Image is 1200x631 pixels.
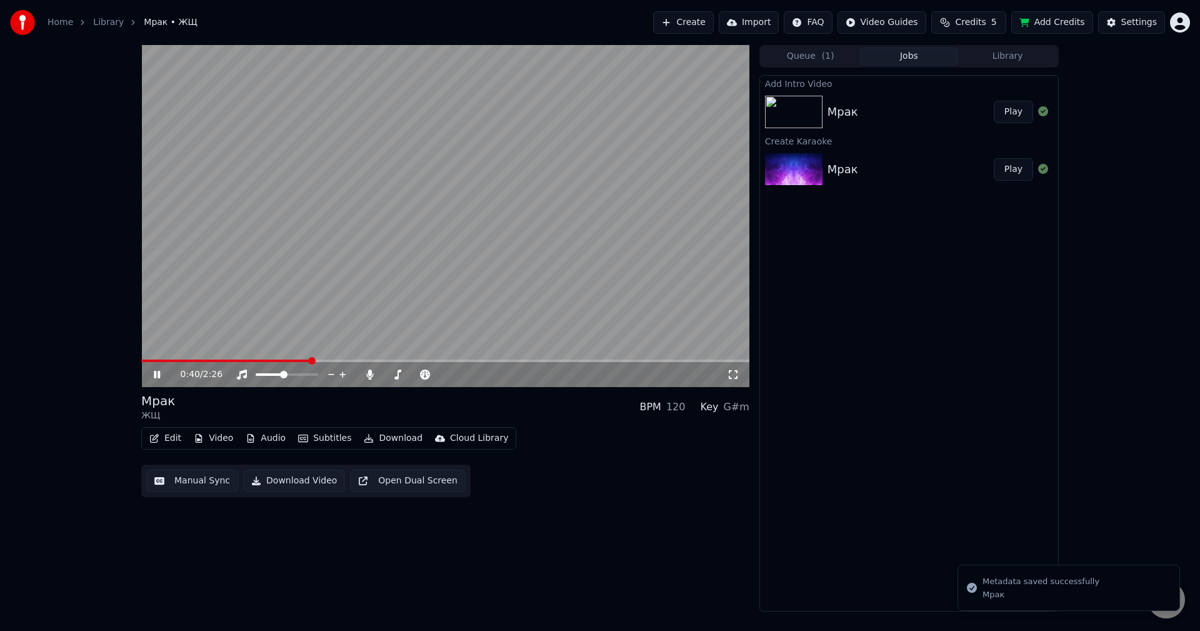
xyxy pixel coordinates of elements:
[822,50,834,63] span: ( 1 )
[350,470,466,492] button: Open Dual Screen
[860,48,959,66] button: Jobs
[359,430,427,447] button: Download
[760,133,1058,148] div: Create Karaoke
[653,11,714,34] button: Create
[982,589,1099,600] div: Мрак
[146,470,238,492] button: Manual Sync
[994,101,1033,123] button: Play
[760,76,1058,91] div: Add Intro Video
[144,16,197,29] span: Мрак • ЖЩ
[47,16,73,29] a: Home
[189,430,238,447] button: Video
[243,470,345,492] button: Download Video
[141,392,175,410] div: Мрак
[10,10,35,35] img: youka
[47,16,197,29] nav: breadcrumb
[666,400,686,415] div: 120
[958,48,1057,66] button: Library
[955,16,986,29] span: Credits
[181,368,200,381] span: 0:40
[827,161,858,178] div: Мрак
[784,11,832,34] button: FAQ
[719,11,779,34] button: Import
[837,11,926,34] button: Video Guides
[1011,11,1093,34] button: Add Credits
[931,11,1006,34] button: Credits5
[1098,11,1165,34] button: Settings
[827,103,858,121] div: Мрак
[144,430,186,447] button: Edit
[994,158,1033,181] button: Play
[181,368,211,381] div: /
[93,16,124,29] a: Library
[141,410,175,422] div: ЖЩ
[991,16,997,29] span: 5
[241,430,291,447] button: Audio
[450,432,508,445] div: Cloud Library
[700,400,718,415] div: Key
[1121,16,1157,29] div: Settings
[761,48,860,66] button: Queue
[203,368,222,381] span: 2:26
[982,575,1099,588] div: Metadata saved successfully
[723,400,749,415] div: G#m
[639,400,661,415] div: BPM
[293,430,356,447] button: Subtitles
